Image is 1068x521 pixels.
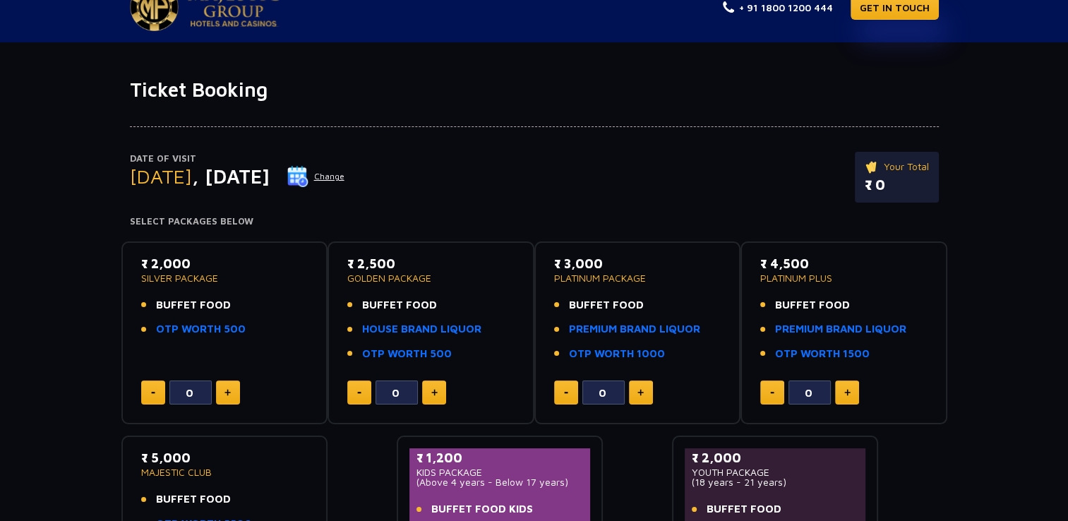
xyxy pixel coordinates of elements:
[692,477,859,487] p: (18 years - 21 years)
[151,392,155,394] img: minus
[141,448,308,467] p: ₹ 5,000
[130,216,939,227] h4: Select Packages Below
[362,346,452,362] a: OTP WORTH 500
[192,164,270,188] span: , [DATE]
[362,297,437,313] span: BUFFET FOOD
[775,346,870,362] a: OTP WORTH 1500
[760,273,928,283] p: PLATINUM PLUS
[357,392,361,394] img: minus
[347,254,515,273] p: ₹ 2,500
[431,389,438,396] img: plus
[347,273,515,283] p: GOLDEN PACKAGE
[287,165,345,188] button: Change
[637,389,644,396] img: plus
[416,467,584,477] p: KIDS PACKAGE
[130,164,192,188] span: [DATE]
[844,389,851,396] img: plus
[775,297,850,313] span: BUFFET FOOD
[692,448,859,467] p: ₹ 2,000
[569,346,665,362] a: OTP WORTH 1000
[865,174,929,196] p: ₹ 0
[692,467,859,477] p: YOUTH PACKAGE
[564,392,568,394] img: minus
[865,159,929,174] p: Your Total
[362,321,481,337] a: HOUSE BRAND LIQUOR
[554,254,721,273] p: ₹ 3,000
[865,159,880,174] img: ticket
[569,297,644,313] span: BUFFET FOOD
[130,78,939,102] h1: Ticket Booking
[141,254,308,273] p: ₹ 2,000
[224,389,231,396] img: plus
[156,321,246,337] a: OTP WORTH 500
[770,392,774,394] img: minus
[156,297,231,313] span: BUFFET FOOD
[156,491,231,508] span: BUFFET FOOD
[141,273,308,283] p: SILVER PACKAGE
[569,321,700,337] a: PREMIUM BRAND LIQUOR
[554,273,721,283] p: PLATINUM PACKAGE
[707,501,781,517] span: BUFFET FOOD
[130,152,345,166] p: Date of Visit
[141,467,308,477] p: MAJESTIC CLUB
[416,477,584,487] p: (Above 4 years - Below 17 years)
[760,254,928,273] p: ₹ 4,500
[416,448,584,467] p: ₹ 1,200
[775,321,906,337] a: PREMIUM BRAND LIQUOR
[431,501,533,517] span: BUFFET FOOD KIDS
